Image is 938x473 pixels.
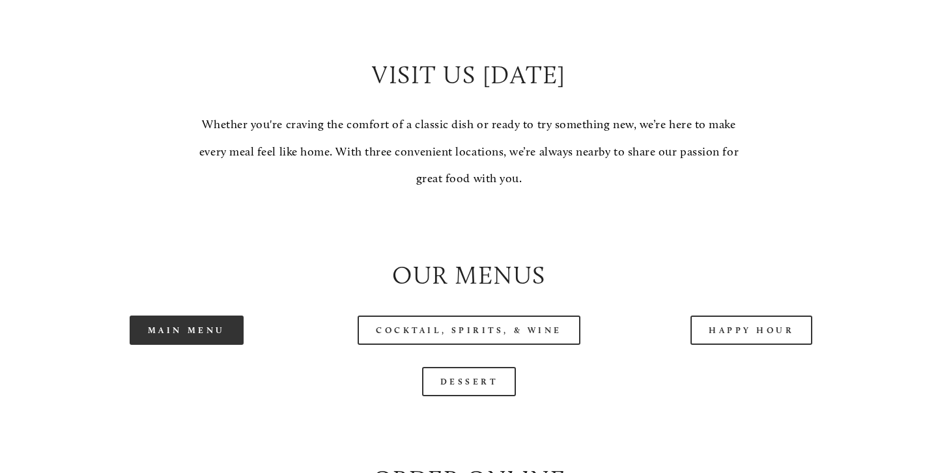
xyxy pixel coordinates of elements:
p: Whether you're craving the comfort of a classic dish or ready to try something new, we’re here to... [197,111,740,192]
a: Happy Hour [690,316,813,345]
a: Main Menu [130,316,244,345]
a: Cocktail, Spirits, & Wine [358,316,580,345]
a: Dessert [422,367,517,396]
h2: Our Menus [56,258,881,293]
